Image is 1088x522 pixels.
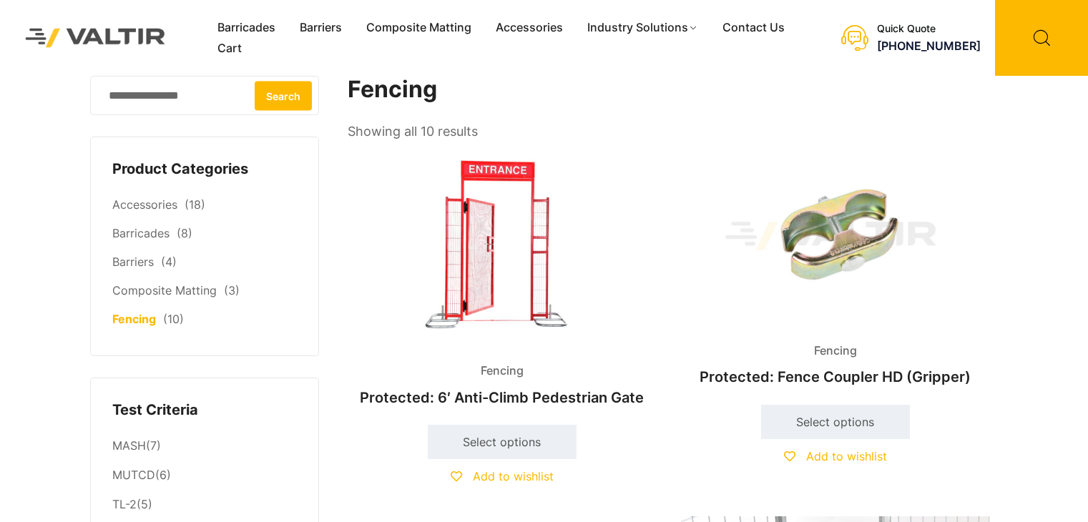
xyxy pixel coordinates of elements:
[348,382,657,413] h2: Protected: 6′ Anti-Climb Pedestrian Gate
[112,159,297,180] h4: Product Categories
[112,283,217,297] a: Composite Matting
[163,312,184,326] span: (10)
[806,449,887,463] span: Add to wishlist
[112,497,137,511] a: TL-2
[112,468,155,482] a: MUTCD
[112,255,154,269] a: Barriers
[681,361,990,393] h2: Protected: Fence Coupler HD (Gripper)
[112,226,170,240] a: Barricades
[112,312,156,326] a: Fencing
[803,340,868,362] span: Fencing
[205,16,288,38] a: Barricades
[710,16,797,38] a: Contact Us
[470,360,534,382] span: Fencing
[112,461,297,491] li: (6)
[112,491,297,520] li: (5)
[354,16,484,38] a: Composite Matting
[681,143,990,393] a: FencingProtected: Fence Coupler HD (Gripper)
[348,76,991,104] h1: Fencing
[877,23,981,35] div: Quick Quote
[161,255,177,269] span: (4)
[428,425,577,459] a: Select options for “6' Anti-Climb Pedestrian Gate”
[11,14,180,61] img: Valtir Rentals
[288,16,354,38] a: Barriers
[473,469,554,483] span: Add to wishlist
[205,38,254,59] a: Cart
[761,405,910,439] a: Select options for “Fence Coupler HD (Gripper)”
[784,449,887,463] a: Add to wishlist
[255,81,312,110] button: Search
[112,431,297,461] li: (7)
[877,39,981,53] a: [PHONE_NUMBER]
[484,16,575,38] a: Accessories
[575,16,710,38] a: Industry Solutions
[348,119,478,144] p: Showing all 10 results
[224,283,240,297] span: (3)
[185,197,205,212] span: (18)
[348,143,657,413] a: FencingProtected: 6′ Anti-Climb Pedestrian Gate
[451,469,554,483] a: Add to wishlist
[112,438,146,453] a: MASH
[112,197,177,212] a: Accessories
[112,400,297,421] h4: Test Criteria
[177,226,192,240] span: (8)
